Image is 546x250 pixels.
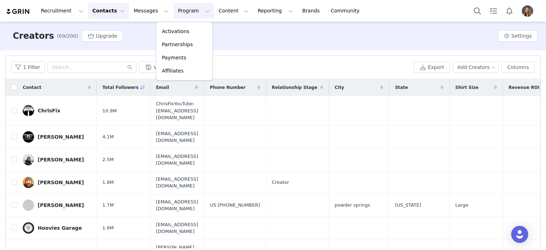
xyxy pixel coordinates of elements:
[23,154,34,165] img: 0f51a5eb-5e4d-4cfa-bef1-56486caf6653.jpg
[23,105,91,116] a: ChrisFix
[88,3,129,19] button: Contacts
[156,176,198,190] span: [EMAIL_ADDRESS][DOMAIN_NAME]
[486,3,501,19] a: Tasks
[502,3,517,19] button: Notifications
[162,41,193,48] p: Partnerships
[23,222,91,234] a: Hoovies Garage
[129,3,173,19] button: Messages
[23,177,34,188] img: f7e67379-ddc2-42a0-bad2-e01b46820a0e.jpg
[156,153,198,167] span: [EMAIL_ADDRESS][DOMAIN_NAME]
[455,202,469,209] span: Large
[498,30,537,42] button: Settings
[102,84,139,91] span: Total Followers
[38,157,84,163] div: [PERSON_NAME]
[23,84,41,91] span: Contact
[57,32,78,40] span: (69/200)
[414,62,450,73] button: Export
[470,3,485,19] button: Search
[272,179,289,186] span: Creator
[272,84,317,91] span: Relationship Stage
[335,202,370,209] span: powder springs
[23,131,91,143] a: [PERSON_NAME]
[102,224,114,232] span: 1.6M
[127,65,132,70] i: icon: search
[23,105,34,116] img: a80d479d-5ab3-4ac1-9adb-e5e4f2dd358d--s.jpg
[38,108,60,113] div: ChrisFix
[455,84,478,91] span: Shirt Size
[156,130,198,144] span: [EMAIL_ADDRESS][DOMAIN_NAME]
[156,198,198,212] span: [EMAIL_ADDRESS][DOMAIN_NAME]
[162,28,189,35] p: Activations
[518,5,540,17] button: Profile
[38,180,84,185] div: [PERSON_NAME]
[82,30,123,42] button: Upgrade
[38,225,82,231] div: Hoovies Garage
[23,154,91,165] a: [PERSON_NAME]
[162,67,183,75] p: Affiliates
[395,84,408,91] span: State
[38,134,84,140] div: [PERSON_NAME]
[210,84,245,91] span: Phone Number
[102,202,114,209] span: 1.7M
[38,202,84,208] div: [PERSON_NAME]
[102,156,114,163] span: 2.5M
[253,3,298,19] button: Reporting
[162,54,186,62] p: Payments
[23,222,34,234] img: 30aca589-4ed7-448a-8f90-3dae54512284--s.jpg
[156,221,198,235] span: [EMAIL_ADDRESS][DOMAIN_NAME]
[327,3,367,19] a: Community
[298,3,326,19] a: Brands
[335,84,344,91] span: City
[37,3,88,19] button: Recruitment
[214,3,253,19] button: Content
[139,62,181,73] button: Views
[156,84,169,91] span: Email
[23,177,91,188] a: [PERSON_NAME]
[102,133,114,140] span: 4.1M
[502,62,535,73] button: Columns
[522,5,533,17] img: cd7c4ed4-ebe6-465c-a048-55763e1d8382.jpg
[395,202,421,209] span: [US_STATE]
[23,131,34,143] img: f87f8252-53e9-42cc-97a3-1e9e32d90cec--s.jpg
[102,107,117,115] span: 10.9M
[23,200,91,211] a: [PERSON_NAME]
[509,84,540,91] span: Revenue ROI
[210,202,260,209] div: US [PHONE_NUMBER]
[102,179,114,186] span: 1.8M
[173,3,214,19] button: Program
[453,62,499,73] button: Add Creators
[511,226,528,243] div: Open Intercom Messenger
[6,8,31,15] img: grin logo
[13,30,54,42] h3: Creators
[48,62,136,73] input: Search...
[11,62,45,73] button: 1 Filter
[156,100,198,121] span: ChrisFixYouTube-[EMAIL_ADDRESS][DOMAIN_NAME]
